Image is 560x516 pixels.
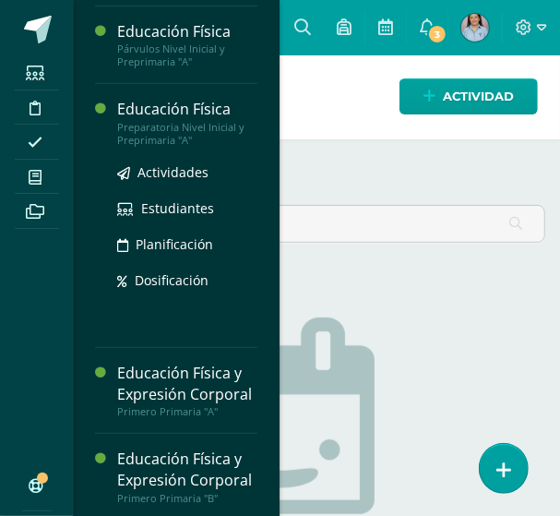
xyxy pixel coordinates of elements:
a: Actividades [117,162,257,183]
div: Educación Física y Expresión Corporal [117,363,257,405]
div: Educación Física [117,99,257,120]
a: Planificación [117,234,257,255]
div: Párvulos Nivel Inicial y Preprimaria "A" [117,42,257,68]
a: Dosificación [117,270,257,291]
div: Primero Primaria "B" [117,492,257,505]
div: Educación Física [117,21,257,42]
div: Primero Primaria "A" [117,405,257,418]
a: Educación FísicaPreparatoria Nivel Inicial y Preprimaria "A" [117,99,257,146]
a: Estudiantes [117,198,257,219]
div: Preparatoria Nivel Inicial y Preprimaria "A" [117,121,257,147]
div: Educación Física y Expresión Corporal [117,449,257,491]
span: Estudiantes [141,199,214,217]
span: Dosificación [135,271,209,289]
a: Educación Física y Expresión CorporalPrimero Primaria "B" [117,449,257,504]
span: Actividades [137,163,209,181]
span: Planificación [136,235,213,253]
a: Educación FísicaPárvulos Nivel Inicial y Preprimaria "A" [117,21,257,68]
a: Educación Física y Expresión CorporalPrimero Primaria "A" [117,363,257,418]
